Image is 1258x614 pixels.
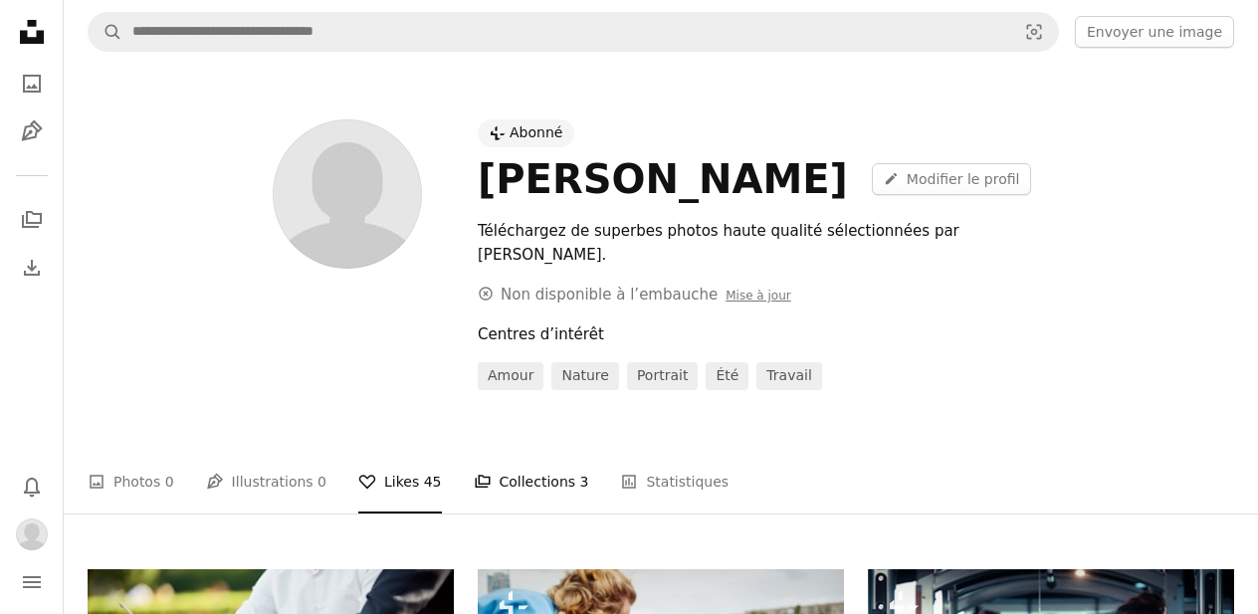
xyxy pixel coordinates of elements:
a: Accueil — Unsplash [12,12,52,56]
a: Photos 0 [88,450,174,513]
a: Collections [12,200,52,240]
a: Illustrations 0 [206,450,326,513]
a: Collections 3 [474,450,589,513]
a: Photos [12,64,52,103]
div: Centres d’intérêt [478,322,1234,346]
div: [PERSON_NAME] [478,155,848,203]
button: Menu [12,562,52,602]
a: Modifier le profil [872,163,1032,195]
a: Illustrations [12,111,52,151]
a: travail [756,362,821,390]
span: 3 [580,471,589,493]
span: 0 [165,471,174,493]
div: Téléchargez de superbes photos haute qualité sélectionnées par [PERSON_NAME]. [478,219,1007,267]
a: portrait [627,362,698,390]
div: Non disponible à l’embauche [478,283,791,307]
img: Avatar de l’utilisateur Fanny Baert [16,518,48,550]
button: Rechercher sur Unsplash [89,13,122,51]
button: Envoyer une image [1075,16,1234,48]
button: Notifications [12,467,52,507]
img: Avatar de l’utilisateur Fanny Baert [273,119,422,269]
form: Rechercher des visuels sur tout le site [88,12,1059,52]
a: Mise à jour [726,289,791,303]
span: 0 [317,471,326,493]
a: amour [478,362,543,390]
a: nature [551,362,618,390]
a: Historique de téléchargement [12,248,52,288]
div: Abonné [510,123,562,143]
a: été [706,362,748,390]
button: Recherche de visuels [1010,13,1058,51]
button: Profil [12,514,52,554]
a: Statistiques [620,450,729,513]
